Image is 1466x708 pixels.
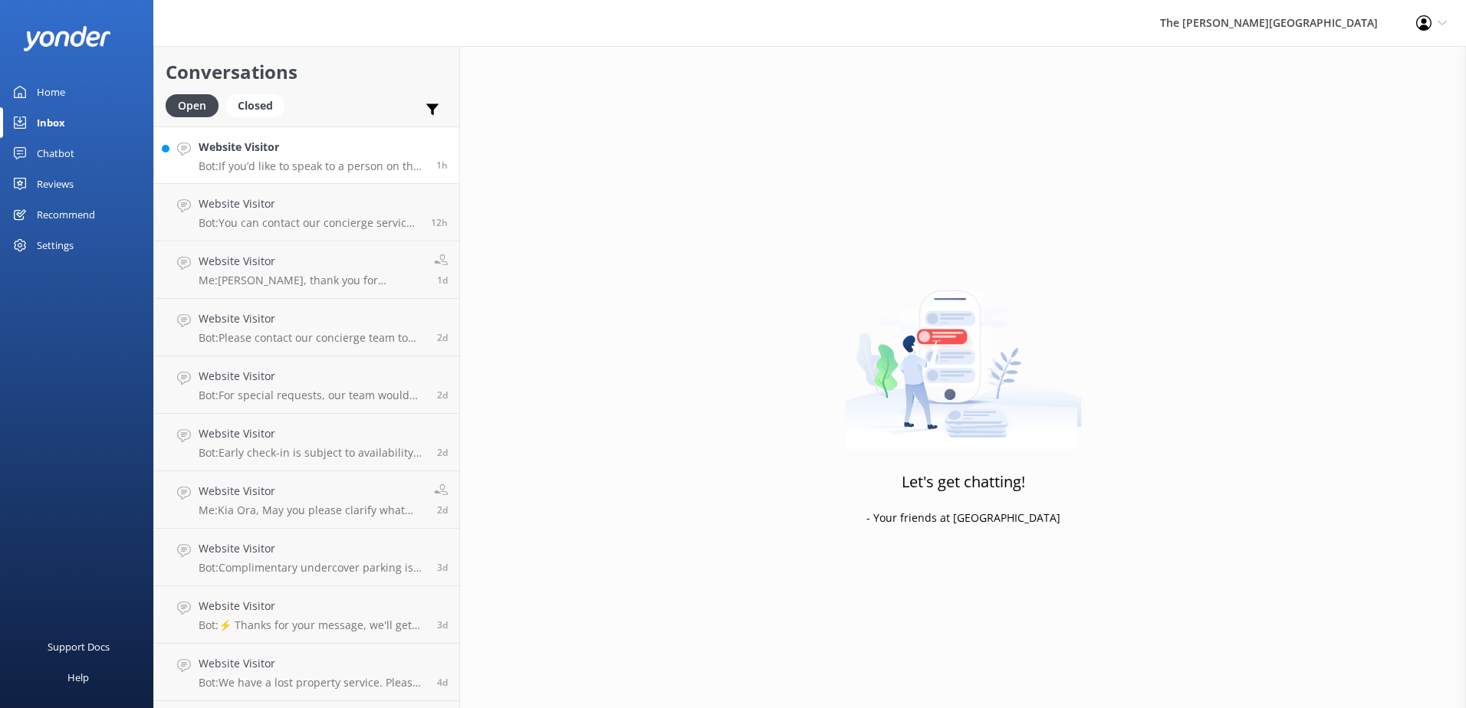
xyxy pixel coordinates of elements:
[37,230,74,261] div: Settings
[199,388,426,402] p: Bot: For special requests, our team would love to help create a memorable experience. Please cont...
[437,446,448,459] span: Sep 25 2025 03:48pm (UTC +12:00) Pacific/Auckland
[154,529,459,586] a: Website VisitorBot:Complimentary undercover parking is available for guests at The [PERSON_NAME][...
[154,471,459,529] a: Website VisitorMe:Kia Ora, May you please clarify what you are enquiring about. Nga mihi nui (Kin...
[437,331,448,344] span: Sep 25 2025 11:43pm (UTC +12:00) Pacific/Auckland
[154,356,459,414] a: Website VisitorBot:For special requests, our team would love to help create a memorable experienc...
[845,258,1082,450] img: artwork of a man stealing a conversation from at giant smartphone
[166,94,219,117] div: Open
[199,216,419,230] p: Bot: You can contact our concierge service for assistance with reservations, activities, or speci...
[37,138,74,169] div: Chatbot
[437,676,448,689] span: Sep 23 2025 09:56pm (UTC +12:00) Pacific/Auckland
[154,241,459,299] a: Website VisitorMe:[PERSON_NAME], thank you for reaching out to [GEOGRAPHIC_DATA]. We can send it ...
[166,97,226,113] a: Open
[437,618,448,631] span: Sep 24 2025 03:51am (UTC +12:00) Pacific/Auckland
[902,470,1025,494] h3: Let's get chatting!
[199,561,426,575] p: Bot: Complimentary undercover parking is available for guests at The [PERSON_NAME][GEOGRAPHIC_DAT...
[199,598,426,615] h4: Website Visitor
[199,368,426,385] h4: Website Visitor
[437,388,448,402] span: Sep 25 2025 08:10pm (UTC +12:00) Pacific/Auckland
[23,26,111,51] img: yonder-white-logo.png
[226,97,292,113] a: Closed
[154,414,459,471] a: Website VisitorBot:Early check-in is subject to availability and may incur a fee. Please email yo...
[37,77,65,107] div: Home
[199,655,426,672] h4: Website Visitor
[154,299,459,356] a: Website VisitorBot:Please contact our concierge team to arrange airport shuttle transfers. You ca...
[199,195,419,212] h4: Website Visitor
[154,126,459,184] a: Website VisitorBot:If you’d like to speak to a person on the The [PERSON_NAME] team, please call ...
[166,57,448,87] h2: Conversations
[199,425,426,442] h4: Website Visitor
[437,503,448,516] span: Sep 25 2025 10:18am (UTC +12:00) Pacific/Auckland
[37,107,65,138] div: Inbox
[199,446,426,460] p: Bot: Early check-in is subject to availability and may incur a fee. Please email your arrival det...
[199,159,425,173] p: Bot: If you’d like to speak to a person on the The [PERSON_NAME] team, please call [PHONE_NUMBER]...
[37,169,74,199] div: Reviews
[199,253,422,270] h4: Website Visitor
[154,586,459,644] a: Website VisitorBot:⚡ Thanks for your message, we'll get back to you as soon as we can. You're als...
[37,199,95,230] div: Recommend
[199,139,425,156] h4: Website Visitor
[437,561,448,574] span: Sep 24 2025 12:14pm (UTC +12:00) Pacific/Auckland
[437,274,448,287] span: Sep 26 2025 10:42pm (UTC +12:00) Pacific/Auckland
[199,310,426,327] h4: Website Visitor
[431,216,448,229] span: Sep 27 2025 11:39am (UTC +12:00) Pacific/Auckland
[48,631,110,662] div: Support Docs
[199,331,426,345] p: Bot: Please contact our concierge team to arrange airport shuttle transfers. You can reach them a...
[199,503,422,517] p: Me: Kia Ora, May you please clarify what you are enquiring about. Nga mihi nui (Kind regards), Ru...
[226,94,284,117] div: Closed
[199,540,426,557] h4: Website Visitor
[67,662,89,693] div: Help
[199,274,422,287] p: Me: [PERSON_NAME], thank you for reaching out to [GEOGRAPHIC_DATA]. We can send it to you via ema...
[199,618,426,632] p: Bot: ⚡ Thanks for your message, we'll get back to you as soon as we can. You're also welcome to k...
[199,676,426,690] p: Bot: We have a lost property service. Please contact The [PERSON_NAME] Hotel team at [PHONE_NUMBE...
[866,510,1060,526] p: - Your friends at [GEOGRAPHIC_DATA]
[154,184,459,241] a: Website VisitorBot:You can contact our concierge service for assistance with reservations, activi...
[436,159,448,172] span: Sep 27 2025 11:00pm (UTC +12:00) Pacific/Auckland
[199,483,422,500] h4: Website Visitor
[154,644,459,701] a: Website VisitorBot:We have a lost property service. Please contact The [PERSON_NAME] Hotel team a...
